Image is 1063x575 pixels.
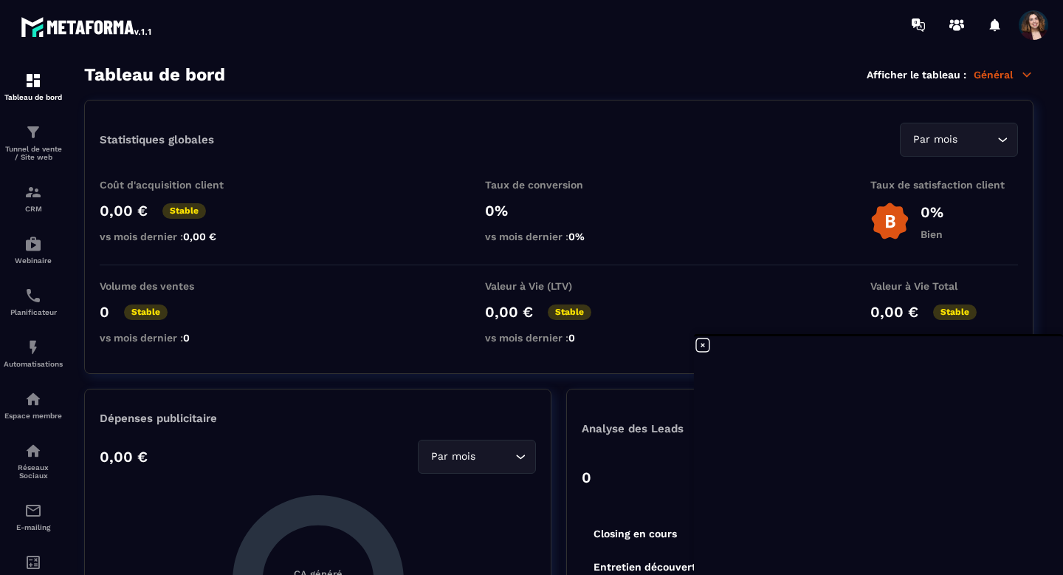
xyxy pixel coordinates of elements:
[24,442,42,460] img: social-network
[921,228,943,240] p: Bien
[4,256,63,265] p: Webinaire
[24,390,42,408] img: automations
[933,304,977,320] p: Stable
[24,235,42,253] img: automations
[582,422,800,435] p: Analyse des Leads
[4,523,63,531] p: E-mailing
[24,72,42,89] img: formation
[84,64,225,85] h3: Tableau de bord
[485,179,633,191] p: Taux de conversion
[485,231,633,242] p: vs mois dernier :
[100,412,536,425] p: Dépenses publicitaire
[568,332,575,344] span: 0
[478,449,512,465] input: Search for option
[183,231,216,242] span: 0,00 €
[594,528,677,540] tspan: Closing en cours
[485,303,533,321] p: 0,00 €
[4,112,63,172] a: formationformationTunnel de vente / Site web
[4,327,63,379] a: automationsautomationsAutomatisations
[974,68,1033,81] p: Général
[594,561,702,573] tspan: Entretien découverte
[24,183,42,201] img: formation
[4,145,63,161] p: Tunnel de vente / Site web
[183,332,190,344] span: 0
[548,304,591,320] p: Stable
[100,332,247,344] p: vs mois dernier :
[427,449,478,465] span: Par mois
[870,179,1018,191] p: Taux de satisfaction client
[870,332,1018,344] p: vs mois dernier :
[485,202,633,220] p: 0%
[954,332,960,344] span: 0
[21,13,154,40] img: logo
[24,123,42,141] img: formation
[870,202,909,241] img: b-badge-o.b3b20ee6.svg
[24,338,42,356] img: automations
[4,360,63,368] p: Automatisations
[485,280,633,292] p: Valeur à Vie (LTV)
[100,303,109,321] p: 0
[870,280,1018,292] p: Valeur à Vie Total
[100,231,247,242] p: vs mois dernier :
[909,132,960,148] span: Par mois
[100,280,247,292] p: Volume des ventes
[867,69,966,81] p: Afficher le tableau :
[921,203,943,221] p: 0%
[568,231,585,242] span: 0%
[100,179,247,191] p: Coût d'acquisition client
[960,132,994,148] input: Search for option
[4,172,63,224] a: formationformationCRM
[582,469,591,486] p: 0
[100,133,214,146] p: Statistiques globales
[4,491,63,542] a: emailemailE-mailing
[162,203,206,219] p: Stable
[4,61,63,112] a: formationformationTableau de bord
[4,379,63,431] a: automationsautomationsEspace membre
[4,93,63,101] p: Tableau de bord
[100,448,148,466] p: 0,00 €
[100,202,148,220] p: 0,00 €
[418,440,536,474] div: Search for option
[900,123,1018,157] div: Search for option
[485,332,633,344] p: vs mois dernier :
[4,308,63,316] p: Planificateur
[4,224,63,276] a: automationsautomationsWebinaire
[870,303,918,321] p: 0,00 €
[24,502,42,520] img: email
[4,205,63,213] p: CRM
[24,287,42,304] img: scheduler
[24,554,42,571] img: accountant
[4,463,63,480] p: Réseaux Sociaux
[4,412,63,420] p: Espace membre
[4,431,63,491] a: social-networksocial-networkRéseaux Sociaux
[124,304,168,320] p: Stable
[4,276,63,327] a: schedulerschedulerPlanificateur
